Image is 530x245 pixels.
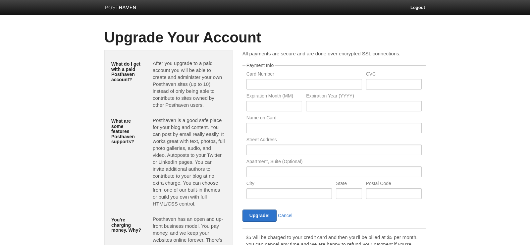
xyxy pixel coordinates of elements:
[246,181,332,187] label: City
[246,159,422,165] label: Apartment, Suite (Optional)
[111,217,143,233] h5: You're charging money. Why?
[366,181,422,187] label: Postal Code
[242,210,277,222] input: Upgrade!
[104,30,426,45] h1: Upgrade Your Account
[246,72,362,78] label: Card Number
[245,63,275,68] legend: Payment Info
[105,6,136,11] img: Posthaven-bar
[246,115,422,122] label: Name on Card
[111,119,143,144] h5: What are some features Posthaven supports?
[153,60,226,108] p: After you upgrade to a paid account you will be able to create and administer your own Posthaven ...
[242,50,426,57] p: All payments are secure and are done over encrypted SSL connections.
[153,117,226,207] p: Posthaven is a good safe place for your blog and content. You can post by email really easily. It...
[336,181,362,187] label: State
[306,93,422,100] label: Expiration Year (YYYY)
[278,213,292,218] a: Cancel
[246,137,422,144] label: Street Address
[111,62,143,82] h5: What do I get with a paid Posthaven account?
[366,72,422,78] label: CVC
[246,93,302,100] label: Expiration Month (MM)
